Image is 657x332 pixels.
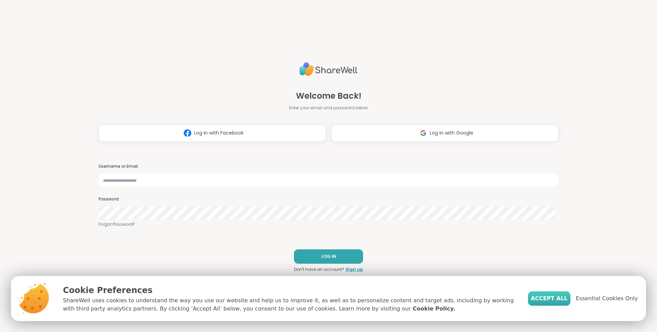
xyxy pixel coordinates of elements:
h3: Username or Email [99,164,558,169]
span: Welcome Back! [296,90,361,102]
span: Enter your email and password below [289,105,368,111]
button: LOG IN [294,249,363,264]
p: Cookie Preferences [63,284,517,296]
span: Accept All [531,294,568,303]
span: Essential Cookies Only [576,294,638,303]
button: Accept All [528,291,570,306]
img: ShareWell Logomark [181,127,194,139]
p: ShareWell uses cookies to understand the way you use our website and help us to improve it, as we... [63,296,517,313]
button: Log in with Google [331,125,558,142]
h3: Password [99,196,558,202]
a: Cookie Policy. [413,305,455,313]
img: ShareWell Logo [299,59,358,79]
button: Log in with Facebook [99,125,326,142]
span: LOG IN [321,253,336,260]
a: Forgot Password? [99,221,558,227]
span: Log in with Google [430,129,473,137]
span: Don't have an account? [294,266,344,273]
img: ShareWell Logomark [417,127,430,139]
a: Sign up [346,266,363,273]
span: Log in with Facebook [194,129,244,137]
